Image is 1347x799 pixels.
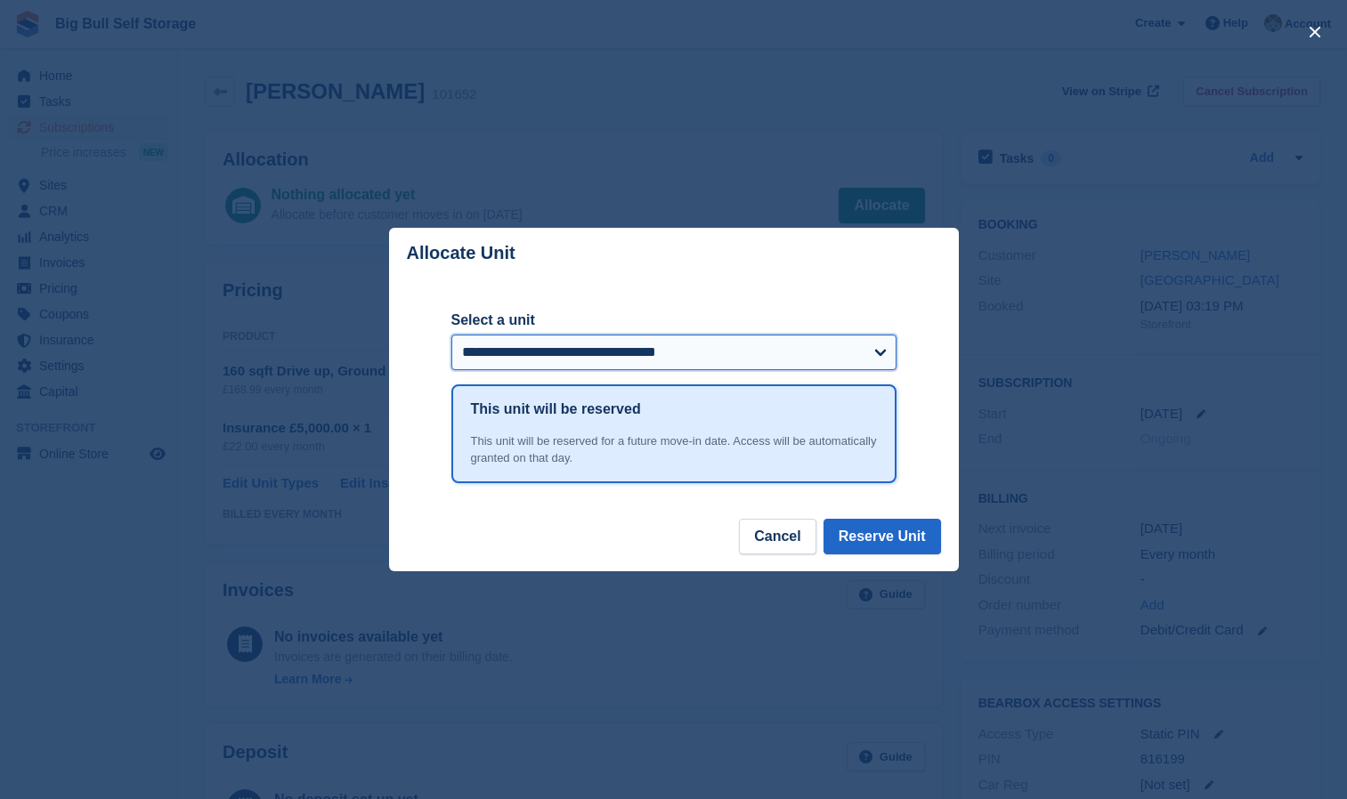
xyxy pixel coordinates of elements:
[824,519,941,554] button: Reserve Unit
[451,310,897,331] label: Select a unit
[471,432,877,467] div: This unit will be reserved for a future move-in date. Access will be automatically granted on tha...
[739,519,816,554] button: Cancel
[407,243,515,263] p: Allocate Unit
[471,399,641,420] h1: This unit will be reserved
[1301,18,1329,46] button: close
